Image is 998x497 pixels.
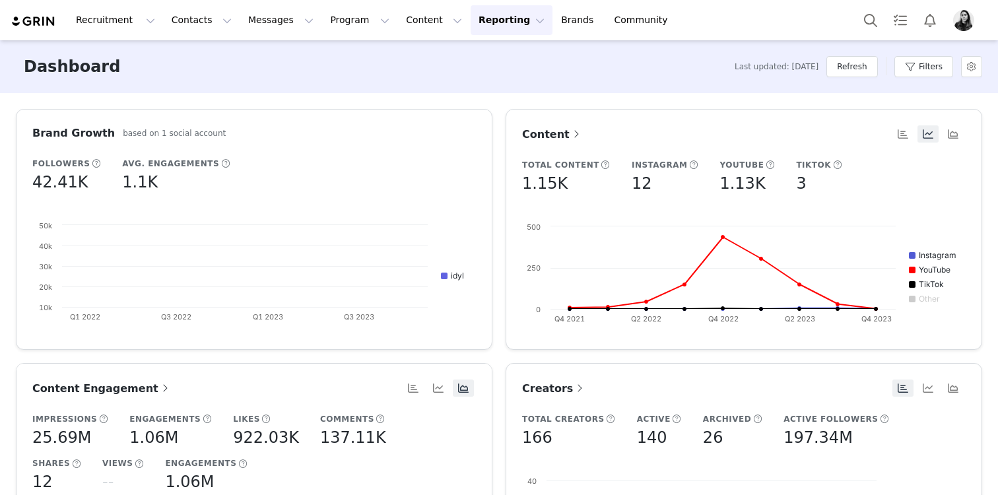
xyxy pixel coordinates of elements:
[24,55,120,79] h3: Dashboard
[233,426,299,449] h5: 922.03K
[735,61,818,73] span: Last updated: [DATE]
[527,263,541,273] text: 250
[919,294,940,304] text: Other
[637,426,667,449] h5: 140
[32,125,115,141] h3: Brand Growth
[919,250,956,260] text: Instagram
[783,426,853,449] h5: 197.34M
[32,457,70,469] h5: Shares
[398,5,470,35] button: Content
[32,382,172,395] span: Content Engagement
[123,127,226,139] h5: based on 1 social account
[536,305,541,314] text: 0
[522,128,583,141] span: Content
[703,413,751,425] h5: Archived
[637,413,671,425] h5: Active
[522,382,586,395] span: Creators
[719,172,765,195] h5: 1.13K
[796,172,806,195] h5: 3
[39,242,52,251] text: 40k
[240,5,321,35] button: Messages
[165,470,214,494] h5: 1.06M
[39,221,52,230] text: 50k
[522,159,599,171] h5: Total Content
[344,312,374,321] text: Q3 2023
[70,312,100,321] text: Q1 2022
[785,314,815,323] text: Q2 2023
[102,470,114,494] h5: --
[32,426,91,449] h5: 25.69M
[886,5,915,35] a: Tasks
[783,413,878,425] h5: Active Followers
[320,426,386,449] h5: 137.11K
[471,5,552,35] button: Reporting
[607,5,682,35] a: Community
[632,159,688,171] h5: Instagram
[632,172,652,195] h5: 12
[32,380,172,397] a: Content Engagement
[894,56,953,77] button: Filters
[527,222,541,232] text: 500
[129,413,201,425] h5: Engagements
[32,170,88,194] h5: 42.41K
[39,282,52,292] text: 20k
[32,413,97,425] h5: Impressions
[919,265,950,275] text: YouTube
[796,159,831,171] h5: TikTok
[953,10,974,31] img: 3988666f-b618-4335-b92d-0222703392cd.jpg
[861,314,892,323] text: Q4 2023
[233,413,260,425] h5: Likes
[68,5,163,35] button: Recruitment
[553,5,605,35] a: Brands
[527,477,537,486] text: 40
[39,262,52,271] text: 30k
[631,314,661,323] text: Q2 2022
[522,126,583,143] a: Content
[708,314,739,323] text: Q4 2022
[522,172,568,195] h5: 1.15K
[32,470,53,494] h5: 12
[164,5,240,35] button: Contacts
[554,314,585,323] text: Q4 2021
[919,279,944,289] text: TikTok
[915,5,945,35] button: Notifications
[522,426,552,449] h5: 166
[253,312,283,321] text: Q1 2023
[32,158,90,170] h5: Followers
[320,413,374,425] h5: Comments
[161,312,191,321] text: Q3 2022
[165,457,236,469] h5: Engagements
[703,426,723,449] h5: 26
[322,5,397,35] button: Program
[122,170,158,194] h5: 1.1K
[451,271,464,281] text: idyl
[122,158,219,170] h5: Avg. Engagements
[719,159,764,171] h5: YouTube
[129,426,178,449] h5: 1.06M
[945,10,987,31] button: Profile
[11,15,57,28] img: grin logo
[856,5,885,35] button: Search
[39,303,52,312] text: 10k
[102,457,133,469] h5: Views
[826,56,877,77] button: Refresh
[522,413,605,425] h5: Total Creators
[522,380,586,397] a: Creators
